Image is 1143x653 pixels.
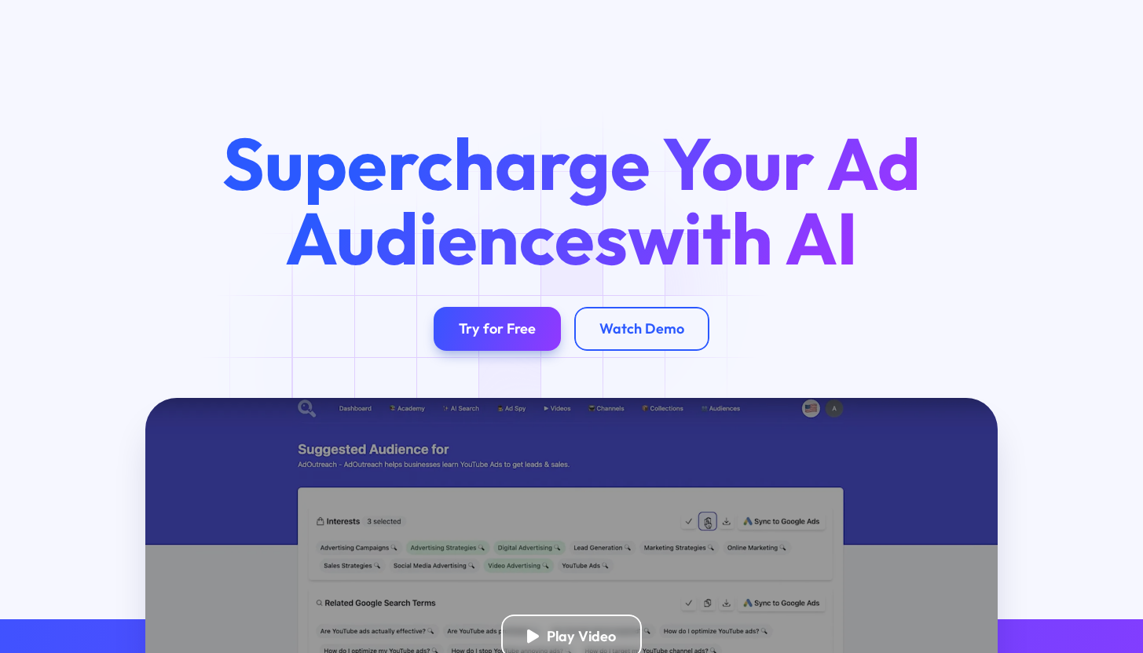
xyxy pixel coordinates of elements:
a: Try for Free [434,307,561,351]
div: Watch Demo [599,320,684,338]
h1: Supercharge Your Ad Audiences [193,126,951,275]
span: with AI [628,192,858,283]
div: Try for Free [459,320,536,338]
div: Play Video [547,628,616,646]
